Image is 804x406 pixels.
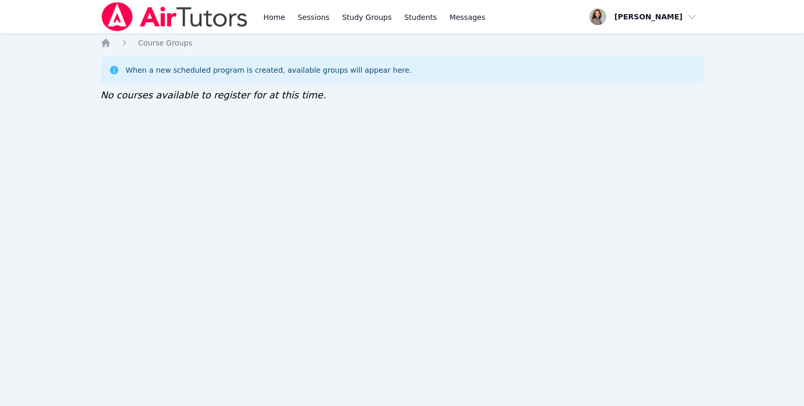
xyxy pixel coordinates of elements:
[138,38,192,48] a: Course Groups
[450,12,486,22] span: Messages
[100,2,249,31] img: Air Tutors
[100,38,703,48] nav: Breadcrumb
[100,89,326,100] span: No courses available to register for at this time.
[126,65,412,75] div: When a new scheduled program is created, available groups will appear here.
[138,39,192,47] span: Course Groups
